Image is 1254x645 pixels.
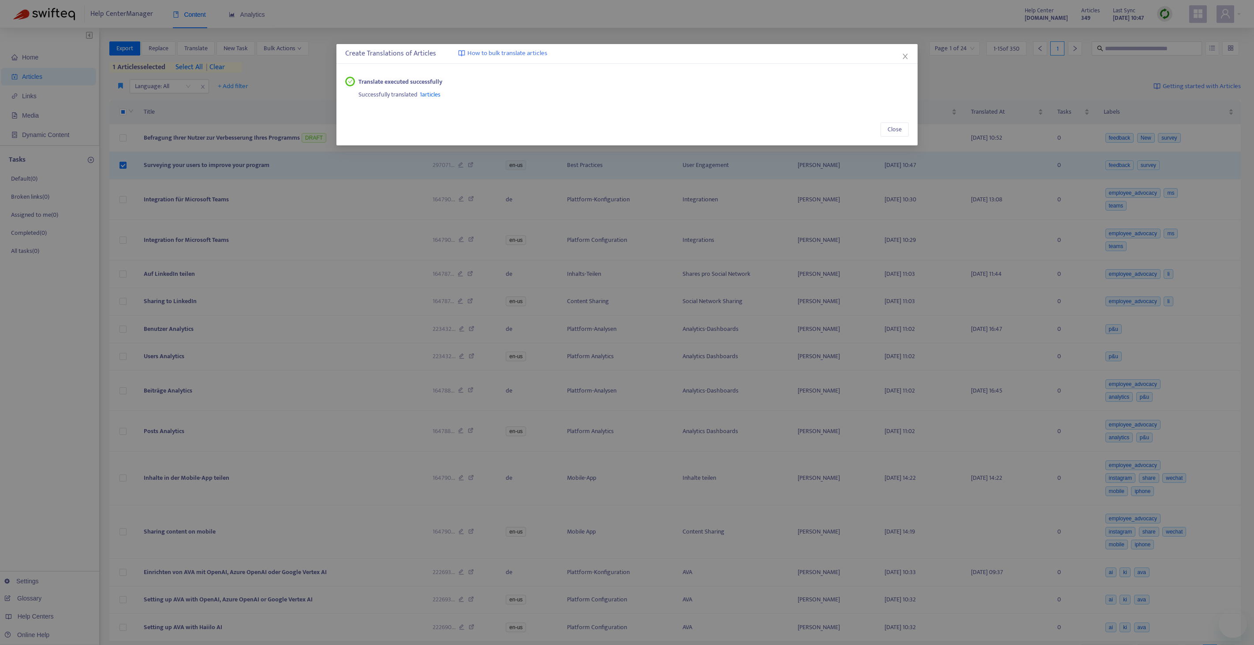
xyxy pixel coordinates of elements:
div: Create Translations of Articles [345,48,909,59]
button: Close [900,52,910,61]
strong: Translate executed successfully [358,77,442,87]
span: Close [888,125,902,134]
button: Close [881,122,909,137]
div: Successfully translated [358,87,909,100]
span: How to bulk translate articles [467,48,547,59]
span: check [348,79,353,84]
iframe: Button to launch messaging window [1219,610,1247,638]
img: image-link [458,50,465,57]
span: 1 articles [420,89,440,100]
span: close [902,53,909,60]
a: How to bulk translate articles [458,48,547,59]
